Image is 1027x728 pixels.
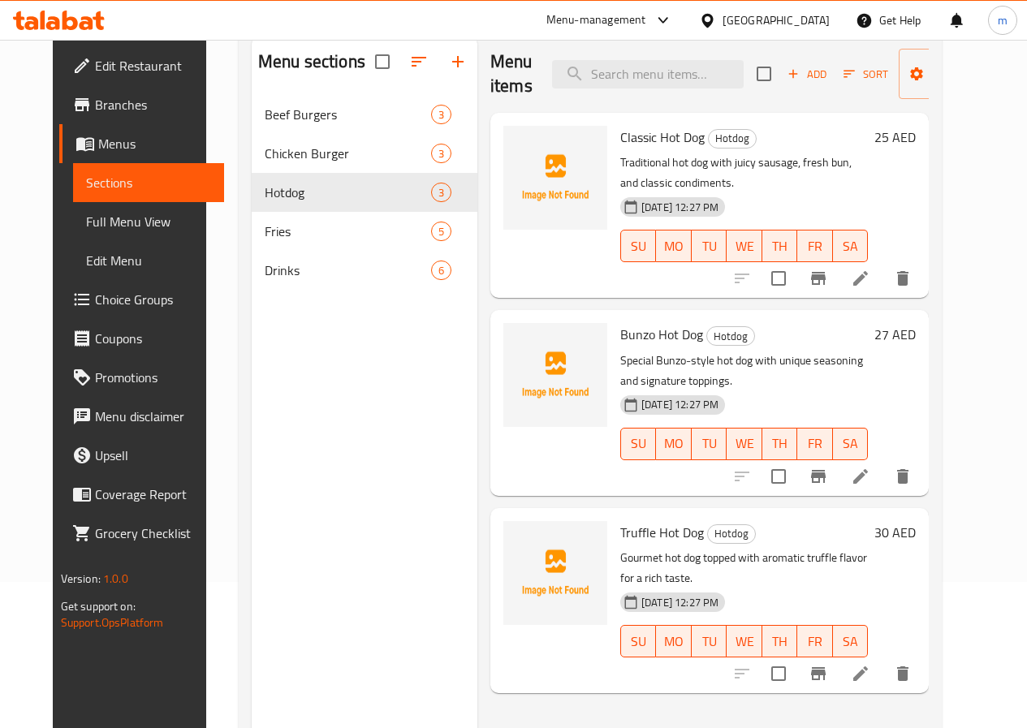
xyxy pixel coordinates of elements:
button: Manage items [899,49,1008,99]
span: Select to update [762,459,796,493]
span: Drinks [265,261,431,280]
button: FR [797,230,832,262]
span: Select to update [762,261,796,295]
span: Add item [781,62,833,87]
button: TH [762,625,797,657]
button: Add [781,62,833,87]
h6: 27 AED [874,323,916,346]
div: [GEOGRAPHIC_DATA] [723,11,830,29]
a: Edit menu item [851,664,870,683]
span: Choice Groups [95,290,211,309]
a: Edit Restaurant [59,46,224,85]
span: Promotions [95,368,211,387]
a: Edit menu item [851,269,870,288]
span: Sections [86,173,211,192]
span: Coverage Report [95,485,211,504]
a: Menus [59,124,224,163]
a: Support.OpsPlatform [61,612,164,633]
img: Bunzo Hot Dog [503,323,607,427]
span: Hotdog [709,129,756,148]
button: SU [620,625,656,657]
img: Classic Hot Dog [503,126,607,230]
span: MO [662,432,684,455]
span: TH [769,235,791,258]
span: Hotdog [707,327,754,346]
span: WE [733,432,755,455]
button: MO [656,230,691,262]
button: WE [727,230,762,262]
div: Drinks6 [252,251,477,290]
span: FR [804,235,826,258]
span: SA [839,235,861,258]
p: Special Bunzo-style hot dog with unique seasoning and signature toppings. [620,351,868,391]
span: Select section [747,57,781,91]
span: SU [628,432,649,455]
a: Coverage Report [59,475,224,514]
div: items [431,144,451,163]
span: Menus [98,134,211,153]
a: Upsell [59,436,224,475]
span: Menu disclaimer [95,407,211,426]
span: Hotdog [708,524,755,543]
h2: Menu sections [258,50,365,74]
button: SA [833,230,868,262]
span: Sort [844,65,888,84]
a: Edit Menu [73,241,224,280]
span: Edit Menu [86,251,211,270]
span: Beef Burgers [265,105,431,124]
a: Menu disclaimer [59,397,224,436]
span: SU [628,630,649,653]
span: 5 [432,224,451,239]
span: TU [698,235,720,258]
a: Branches [59,85,224,124]
h6: 30 AED [874,521,916,544]
span: TH [769,630,791,653]
button: delete [883,457,922,496]
span: MO [662,235,684,258]
button: TU [692,625,727,657]
span: Hotdog [265,183,431,202]
span: Classic Hot Dog [620,125,705,149]
a: Promotions [59,358,224,397]
span: TU [698,432,720,455]
input: search [552,60,744,88]
span: SU [628,235,649,258]
span: FR [804,630,826,653]
button: TH [762,230,797,262]
button: MO [656,625,691,657]
p: Traditional hot dog with juicy sausage, fresh bun, and classic condiments. [620,153,868,193]
img: Truffle Hot Dog [503,521,607,625]
span: MO [662,630,684,653]
span: Edit Restaurant [95,56,211,75]
div: Hotdog [707,524,756,544]
button: TU [692,230,727,262]
a: Coupons [59,319,224,358]
span: [DATE] 12:27 PM [635,200,725,215]
span: WE [733,235,755,258]
span: 3 [432,146,451,162]
button: SU [620,230,656,262]
div: Fries5 [252,212,477,251]
span: Select to update [762,657,796,691]
button: Sort [839,62,892,87]
span: TH [769,432,791,455]
button: Add section [438,42,477,81]
button: Branch-specific-item [799,457,838,496]
a: Choice Groups [59,280,224,319]
span: Coupons [95,329,211,348]
span: Version: [61,568,101,589]
span: Bunzo Hot Dog [620,322,703,347]
button: TH [762,428,797,460]
span: 3 [432,185,451,200]
h2: Menu items [490,50,533,98]
span: Chicken Burger [265,144,431,163]
h6: 25 AED [874,126,916,149]
span: Truffle Hot Dog [620,520,704,545]
span: SA [839,432,861,455]
button: TU [692,428,727,460]
a: Sections [73,163,224,202]
span: 1.0.0 [103,568,128,589]
div: Chicken Burger3 [252,134,477,173]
